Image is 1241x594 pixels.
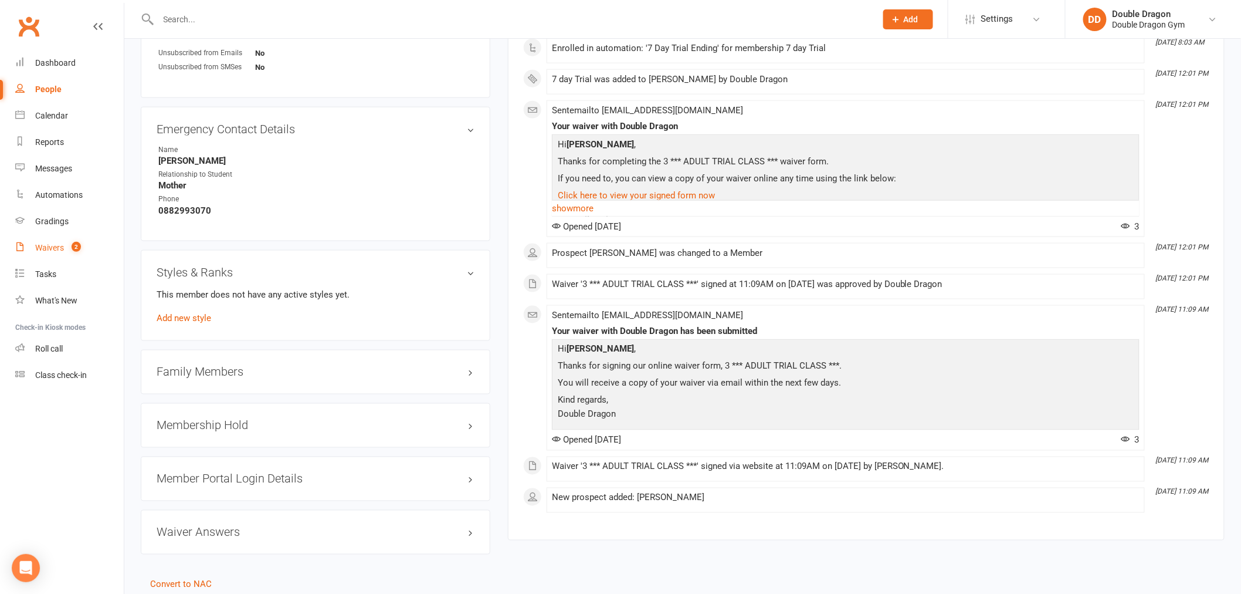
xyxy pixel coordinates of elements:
a: Dashboard [15,50,124,76]
h3: Styles & Ranks [157,266,474,279]
a: Clubworx [14,12,43,41]
a: Tasks [15,261,124,288]
a: Gradings [15,208,124,235]
h3: Member Portal Login Details [157,473,474,485]
strong: No [255,49,323,58]
div: Waiver '3 *** ADULT TRIAL CLASS ***' signed via website at 11:09AM on [DATE] by [PERSON_NAME]. [552,462,1140,472]
div: Tasks [35,269,56,279]
p: Thanks for signing our online waiver form, 3 *** ADULT TRIAL CLASS ***. [555,359,1137,376]
div: Class check-in [35,370,87,380]
p: You will receive a copy of your waiver via email within the next few days. [555,376,1137,393]
i: [DATE] 12:01 PM [1156,100,1209,109]
h3: Membership Hold [157,419,474,432]
div: Gradings [35,217,69,226]
input: Search... [155,11,868,28]
a: Class kiosk mode [15,362,124,389]
p: If you need to, you can view a copy of your waiver online any time using the link below: [555,171,1137,188]
i: [DATE] 12:01 PM [1156,274,1209,282]
strong: No [255,63,323,72]
h3: Emergency Contact Details [157,123,474,136]
a: Convert to NAC [150,579,212,590]
a: Add new style [157,313,211,323]
a: Click here to view your signed form now [558,190,715,201]
strong: Mother [158,180,474,191]
a: Automations [15,182,124,208]
i: [DATE] 11:09 AM [1156,305,1209,313]
div: Waiver '3 *** ADULT TRIAL CLASS ***' signed at 11:09AM on [DATE] was approved by Double Dragon [552,279,1140,289]
span: 3 [1121,221,1140,232]
div: Double Dragon [1113,9,1185,19]
span: Sent email to [EMAIL_ADDRESS][DOMAIN_NAME] [552,310,743,320]
div: Waivers [35,243,64,252]
button: Add [883,9,933,29]
div: Relationship to Student [158,169,255,180]
a: Messages [15,156,124,182]
div: Roll call [35,344,63,353]
a: Waivers 2 [15,235,124,261]
span: 3 [1121,435,1140,446]
i: [DATE] 8:03 AM [1156,38,1205,46]
div: Double Dragon Gym [1113,19,1185,30]
h3: Family Members [157,366,474,379]
div: New prospect added: [PERSON_NAME] [552,493,1140,503]
span: Opened [DATE] [552,221,621,232]
span: 2 [72,242,81,252]
a: Roll call [15,336,124,362]
div: Unsubscribed from SMSes [158,62,255,73]
div: Your waiver with Double Dragon has been submitted [552,326,1140,336]
div: Open Intercom Messenger [12,554,40,582]
strong: [PERSON_NAME] [158,156,474,166]
i: [DATE] 11:09 AM [1156,488,1209,496]
strong: [PERSON_NAME] [567,344,634,355]
div: Name [158,144,255,156]
span: Opened [DATE] [552,435,621,446]
p: Thanks for completing the 3 *** ADULT TRIAL CLASS *** waiver form. [555,154,1137,171]
div: Enrolled in automation: '7 Day Trial Ending' for membership 7 day Trial [552,43,1140,53]
i: [DATE] 11:09 AM [1156,457,1209,465]
span: Sent email to [EMAIL_ADDRESS][DOMAIN_NAME] [552,105,743,116]
div: Unsubscribed from Emails [158,48,255,59]
div: Reports [35,137,64,147]
div: DD [1083,8,1107,31]
a: Reports [15,129,124,156]
p: Hi , [555,137,1137,154]
div: 7 day Trial was added to [PERSON_NAME] by Double Dragon [552,75,1140,85]
div: Phone [158,194,255,205]
i: [DATE] 12:01 PM [1156,69,1209,77]
div: Calendar [35,111,68,120]
span: Add [904,15,918,24]
p: This member does not have any active styles yet. [157,288,474,302]
a: Calendar [15,103,124,129]
div: What's New [35,296,77,305]
a: What's New [15,288,124,314]
p: Kind regards, Double Dragon [555,393,1137,424]
a: show more [552,200,1140,217]
div: People [35,85,62,94]
a: People [15,76,124,103]
h3: Waiver Answers [157,526,474,539]
span: Settings [981,6,1013,32]
div: Prospect [PERSON_NAME] was changed to a Member [552,248,1140,258]
strong: [PERSON_NAME] [567,139,634,150]
div: Dashboard [35,58,76,67]
div: Your waiver with Double Dragon [552,122,1140,131]
div: Automations [35,190,83,200]
div: Messages [35,164,72,173]
strong: 0882993070 [158,205,474,216]
i: [DATE] 12:01 PM [1156,243,1209,251]
p: Hi , [555,342,1137,359]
